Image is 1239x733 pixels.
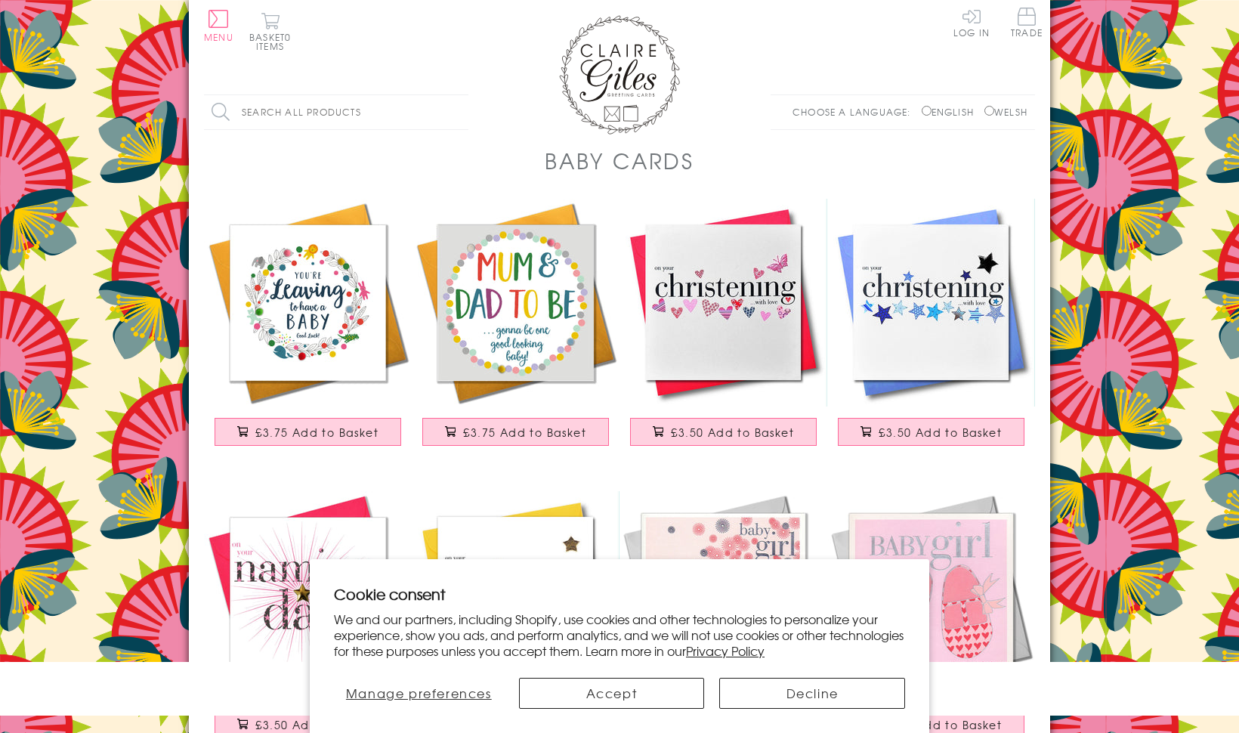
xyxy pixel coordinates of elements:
button: £3.50 Add to Basket [630,418,817,446]
button: Manage preferences [334,678,504,709]
input: Search [453,95,468,129]
img: Baby Naming Card, Pink Stars, Embellished with a shiny padded star [204,491,412,699]
h2: Cookie consent [334,583,905,605]
span: £3.50 Add to Basket [879,425,1002,440]
span: Manage preferences [346,684,492,702]
img: Baby Card, On your naming day with love, Embellished with a padded star [412,491,619,699]
a: Baby Card, Flowers, Leaving to Have a Baby Good Luck, Embellished with pompoms £3.75 Add to Basket [204,199,412,461]
input: Search all products [204,95,468,129]
span: Menu [204,30,233,44]
p: Choose a language: [793,105,919,119]
a: Baby Card, Colour Dots, Mum and Dad to Be Good Luck, Embellished with pompoms £3.75 Add to Basket [412,199,619,461]
button: Basket0 items [249,12,291,51]
a: Log In [953,8,990,37]
span: 0 items [256,30,291,53]
button: £3.50 Add to Basket [838,418,1025,446]
button: Decline [719,678,905,709]
a: Baby Christening Card, Blue Stars, Embellished with a padded star £3.50 Add to Basket [827,199,1035,461]
span: £3.50 Add to Basket [879,717,1002,732]
img: Baby Card, Pink Shoes, Baby Girl, Congratulations, Embossed and Foiled text [827,491,1035,699]
span: Trade [1011,8,1043,37]
h1: Baby Cards [545,145,694,176]
input: Welsh [984,106,994,116]
span: £3.50 Add to Basket [671,425,794,440]
p: We and our partners, including Shopify, use cookies and other technologies to personalize your ex... [334,611,905,658]
a: Baby Christening Card, Pink Hearts, fabric butterfly Embellished £3.50 Add to Basket [619,199,827,461]
label: Welsh [984,105,1027,119]
button: £3.75 Add to Basket [422,418,610,446]
img: Claire Giles Greetings Cards [559,15,680,135]
input: English [922,106,932,116]
button: £3.75 Add to Basket [215,418,402,446]
button: Accept [519,678,705,709]
span: £3.50 Add to Basket [255,717,378,732]
img: Baby Christening Card, Pink Hearts, fabric butterfly Embellished [619,199,827,407]
a: Privacy Policy [686,642,765,660]
span: £3.75 Add to Basket [463,425,586,440]
img: Baby Card, Colour Dots, Mum and Dad to Be Good Luck, Embellished with pompoms [412,199,619,407]
label: English [922,105,981,119]
img: Baby Card, Pink Flowers, Baby Girl, Embossed and Foiled text [619,491,827,699]
button: Menu [204,10,233,42]
img: Baby Christening Card, Blue Stars, Embellished with a padded star [827,199,1035,407]
span: £3.75 Add to Basket [255,425,378,440]
img: Baby Card, Flowers, Leaving to Have a Baby Good Luck, Embellished with pompoms [204,199,412,407]
a: Trade [1011,8,1043,40]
